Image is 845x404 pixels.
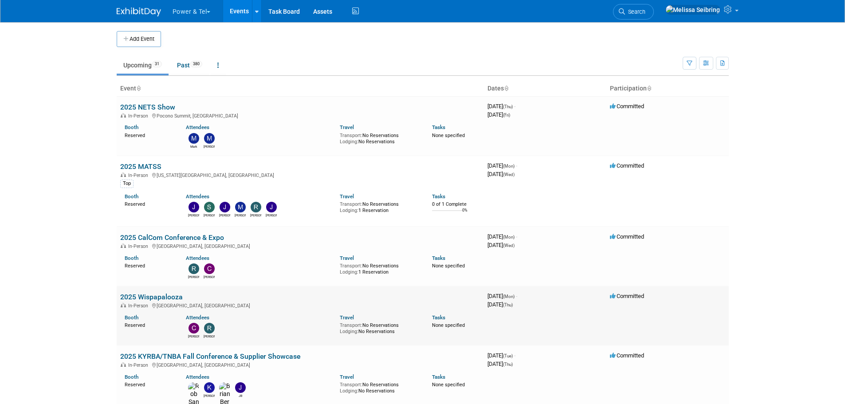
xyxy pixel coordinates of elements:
span: Transport: [340,263,362,269]
a: Tasks [432,255,445,261]
a: Attendees [186,374,209,380]
span: (Wed) [503,172,515,177]
a: Attendees [186,314,209,321]
span: (Mon) [503,294,515,299]
img: Kevin Wilkes [204,382,215,393]
a: Booth [125,255,138,261]
span: [DATE] [487,111,510,118]
span: Committed [610,103,644,110]
div: Robin Mayne [188,274,199,279]
a: Search [613,4,654,20]
span: (Thu) [503,362,513,367]
img: In-Person Event [121,173,126,177]
span: [DATE] [487,242,515,248]
span: - [516,293,517,299]
span: Lodging: [340,329,358,334]
span: In-Person [128,362,151,368]
a: 2025 Wispapalooza [120,293,183,301]
div: Reserved [125,261,173,269]
a: 2025 KYRBA/TNBA Fall Conference & Supplier Showcase [120,352,300,361]
span: Transport: [340,133,362,138]
img: Judd Bartley [189,202,199,212]
span: Lodging: [340,208,358,213]
span: None specified [432,382,465,388]
a: Upcoming31 [117,57,169,74]
a: Travel [340,193,354,200]
div: No Reservations 1 Reservation [340,200,419,213]
a: Tasks [432,314,445,321]
img: In-Person Event [121,362,126,367]
span: Committed [610,162,644,169]
button: Add Event [117,31,161,47]
span: Committed [610,352,644,359]
a: Tasks [432,193,445,200]
img: Mark Monteleone [189,133,199,144]
span: Transport: [340,382,362,388]
div: Mark Monteleone [188,144,199,149]
img: Michael Mackeben [204,133,215,144]
span: (Mon) [503,164,515,169]
th: Participation [606,81,729,96]
span: In-Person [128,243,151,249]
a: Attendees [186,124,209,130]
div: [US_STATE][GEOGRAPHIC_DATA], [GEOGRAPHIC_DATA] [120,171,480,178]
span: None specified [432,322,465,328]
div: Judd Bartley [188,212,199,218]
a: 2025 MATSS [120,162,161,171]
a: Sort by Event Name [136,85,141,92]
span: None specified [432,133,465,138]
div: Mike Brems [235,212,246,218]
span: [DATE] [487,361,513,367]
img: Mike Brems [235,202,246,212]
span: In-Person [128,173,151,178]
span: (Thu) [503,302,513,307]
th: Dates [484,81,606,96]
a: Travel [340,255,354,261]
div: [GEOGRAPHIC_DATA], [GEOGRAPHIC_DATA] [120,302,480,309]
img: Robin Mayne [189,263,199,274]
div: Michael Mackeben [204,144,215,149]
div: Kevin Wilkes [204,393,215,398]
img: In-Person Event [121,303,126,307]
span: Committed [610,293,644,299]
img: ExhibitDay [117,8,161,16]
span: None specified [432,263,465,269]
div: Pocono Summit, [GEOGRAPHIC_DATA] [120,112,480,119]
img: Chad Smith [189,323,199,333]
div: Chad Smith [188,333,199,339]
a: Booth [125,314,138,321]
span: 31 [152,61,162,67]
div: No Reservations No Reservations [340,321,419,334]
div: Top [120,180,134,188]
img: Scott Perkins [204,202,215,212]
span: In-Person [128,303,151,309]
span: 380 [190,61,202,67]
div: JB Fesmire [235,393,246,398]
span: In-Person [128,113,151,119]
div: [GEOGRAPHIC_DATA], [GEOGRAPHIC_DATA] [120,361,480,368]
span: - [516,162,517,169]
div: Ron Rafalzik [250,212,261,218]
a: Tasks [432,124,445,130]
span: [DATE] [487,352,515,359]
div: 0 of 1 Complete [432,201,480,208]
img: Jason Cook [220,202,230,212]
img: Melissa Seibring [665,5,720,15]
img: JB Fesmire [235,382,246,393]
div: Scott Perkins [204,212,215,218]
span: (Thu) [503,104,513,109]
a: 2025 CalCom Conference & Expo [120,233,224,242]
span: Transport: [340,322,362,328]
a: Past380 [170,57,209,74]
span: [DATE] [487,293,517,299]
span: (Tue) [503,353,513,358]
div: No Reservations No Reservations [340,380,419,394]
div: Chad Smith [204,274,215,279]
div: No Reservations No Reservations [340,131,419,145]
img: Chad Smith [204,263,215,274]
span: Lodging: [340,269,358,275]
span: (Mon) [503,235,515,239]
a: Tasks [432,374,445,380]
a: Sort by Participation Type [647,85,651,92]
div: [GEOGRAPHIC_DATA], [GEOGRAPHIC_DATA] [120,242,480,249]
